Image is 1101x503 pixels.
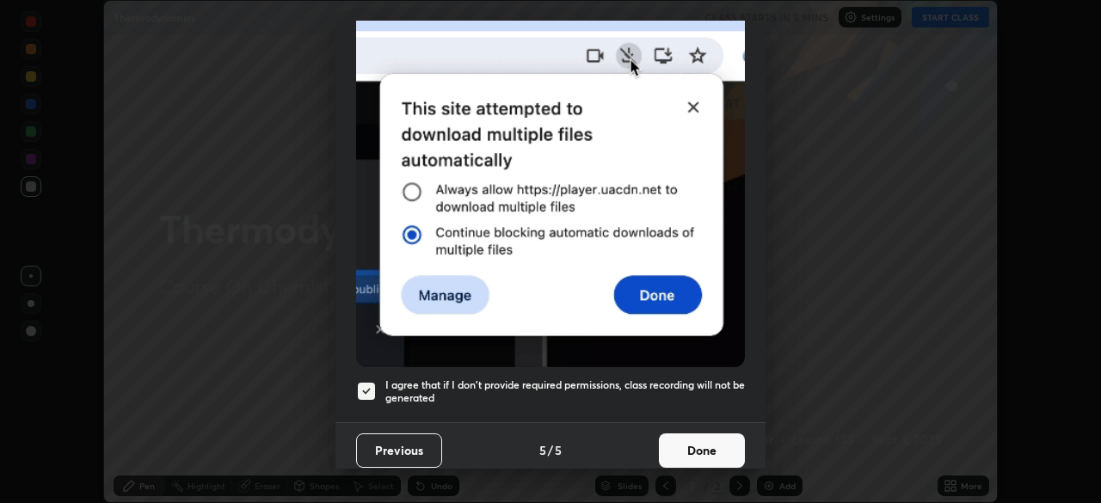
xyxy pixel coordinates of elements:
button: Previous [356,433,442,468]
h4: 5 [539,441,546,459]
h4: / [548,441,553,459]
h5: I agree that if I don't provide required permissions, class recording will not be generated [385,378,745,405]
h4: 5 [555,441,562,459]
button: Done [659,433,745,468]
